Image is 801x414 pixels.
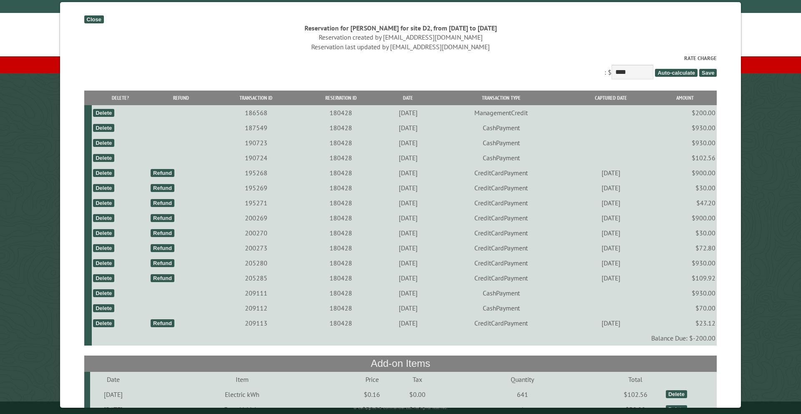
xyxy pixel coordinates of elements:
td: CashPayment [434,300,569,316]
div: Delete [93,304,114,312]
td: [DATE] [569,180,653,195]
td: 205280 [213,255,300,270]
td: [DATE] [382,240,433,255]
td: $900.00 [653,165,717,180]
label: Rate Charge [84,54,717,62]
div: Delete [93,229,114,237]
div: Refund [151,319,174,327]
small: © Campground Commander LLC. All rights reserved. [353,405,448,410]
td: $102.56 [653,150,717,165]
td: CashPayment [434,285,569,300]
td: 180428 [300,210,383,225]
td: [DATE] [569,210,653,225]
td: 195271 [213,195,300,210]
td: Price [347,372,397,387]
td: $930.00 [653,255,717,270]
td: [DATE] [569,240,653,255]
td: ManagementCredit [434,105,569,120]
div: Refund [151,214,174,222]
td: $70.00 [653,300,717,316]
th: Add-on Items [84,356,717,371]
td: [DATE] [569,225,653,240]
td: 209112 [213,300,300,316]
div: Refund [151,199,174,207]
td: [DATE] [382,150,433,165]
td: Total [607,372,665,387]
div: Delete [93,259,114,267]
td: Item [137,372,347,387]
td: 209113 [213,316,300,331]
th: Transaction ID [213,91,300,105]
td: 180428 [300,150,383,165]
td: CreditCardPayment [434,240,569,255]
td: 186568 [213,105,300,120]
span: Save [699,69,717,77]
td: $109.92 [653,270,717,285]
td: $930.00 [653,120,717,135]
div: : $ [84,54,717,81]
td: 180428 [300,285,383,300]
td: [DATE] [569,316,653,331]
td: CreditCardPayment [434,180,569,195]
td: 195269 [213,180,300,195]
td: [DATE] [382,225,433,240]
td: $23.12 [653,316,717,331]
td: [DATE] [569,270,653,285]
td: [DATE] [382,316,433,331]
div: Refund [151,244,174,252]
th: Delete? [92,91,149,105]
td: [DATE] [569,195,653,210]
td: 180428 [300,195,383,210]
td: $30.00 [653,180,717,195]
td: 190724 [213,150,300,165]
div: Delete [93,184,114,192]
td: [DATE] [90,387,137,402]
td: 209111 [213,285,300,300]
div: Delete [93,109,114,117]
div: Delete [93,319,114,327]
td: $72.80 [653,240,717,255]
td: $930.00 [653,285,717,300]
td: [DATE] [382,255,433,270]
td: 180428 [300,270,383,285]
td: $930.00 [653,135,717,150]
div: Delete [666,405,687,413]
td: [DATE] [569,255,653,270]
td: Balance Due: $-200.00 [92,331,717,346]
td: CashPayment [434,150,569,165]
div: Refund [151,259,174,267]
td: $102.56 [607,387,665,402]
th: Date [382,91,433,105]
td: [DATE] [382,195,433,210]
td: $0.16 [347,387,397,402]
td: CashPayment [434,120,569,135]
td: [DATE] [382,300,433,316]
td: 200269 [213,210,300,225]
th: Amount [653,91,717,105]
div: Close [84,15,104,23]
td: $900.00 [653,210,717,225]
td: CreditCardPayment [434,225,569,240]
td: [DATE] [382,180,433,195]
td: CreditCardPayment [434,255,569,270]
td: 180428 [300,240,383,255]
div: Refund [151,184,174,192]
div: Reservation for [PERSON_NAME] for site D2, from [DATE] to [DATE] [84,23,717,33]
div: Delete [93,199,114,207]
td: [DATE] [569,165,653,180]
td: 180428 [300,316,383,331]
td: Tax [397,372,438,387]
div: Delete [93,274,114,282]
td: 641 [438,387,607,402]
th: Captured Date [569,91,653,105]
span: Auto-calculate [655,69,698,77]
td: 200270 [213,225,300,240]
td: 180428 [300,180,383,195]
td: CreditCardPayment [434,165,569,180]
div: Reservation last updated by [EMAIL_ADDRESS][DOMAIN_NAME] [84,42,717,51]
td: [DATE] [382,165,433,180]
div: Delete [93,124,114,132]
td: [DATE] [382,210,433,225]
th: Refund [149,91,213,105]
td: $30.00 [653,225,717,240]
